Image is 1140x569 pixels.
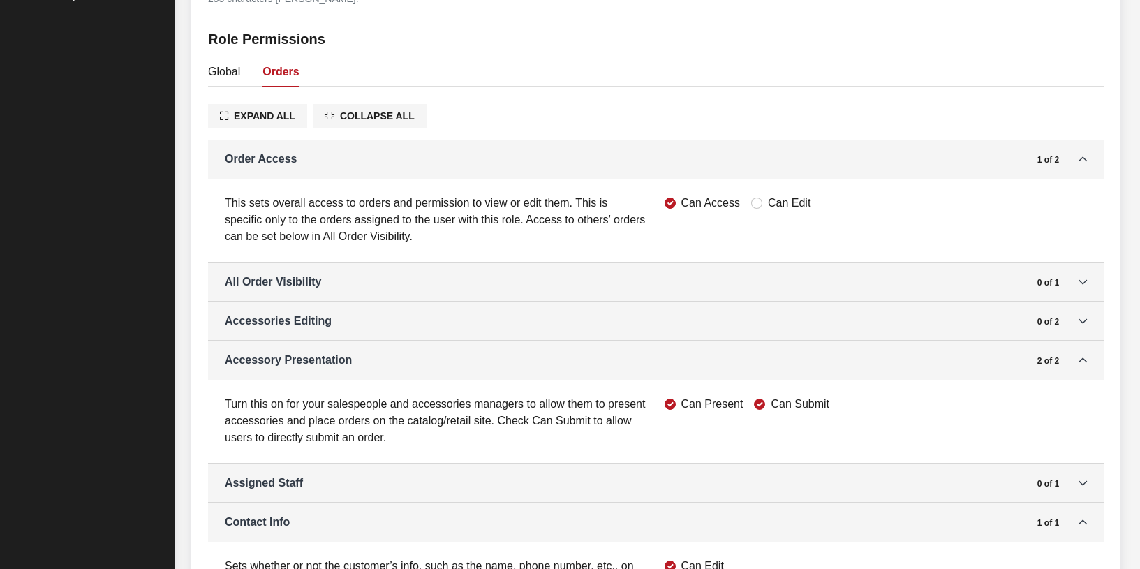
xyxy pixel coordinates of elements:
label: Can Access [681,195,740,212]
label: Can Present [681,396,743,413]
span: 0 of 2 [1032,315,1065,329]
span: 1 of 1 [1032,516,1065,530]
label: Can Submit [771,396,829,413]
div: This sets overall access to orders and permission to view or edit them. This is specific only to ... [216,195,656,245]
a: Contact Info [225,514,1032,531]
span: 2 of 2 [1032,354,1065,368]
span: 0 of 1 [1032,276,1065,290]
a: Toggle Accordion [1032,352,1087,369]
span: 1 of 2 [1032,153,1065,167]
a: Toggle Accordion [1032,514,1087,531]
a: Accessory Presentation [225,352,1032,369]
a: Orders [262,57,299,87]
a: Accessories Editing [225,313,1032,330]
a: Toggle Accordion [1032,151,1087,168]
a: Toggle Accordion [1032,313,1087,330]
a: Global [208,57,240,86]
div: Turn this on for your salespeople and accessories managers to allow them to present accessories a... [216,396,656,446]
span: 0 of 1 [1032,477,1065,491]
a: Order Access [225,151,1032,168]
button: Collapse All [313,104,427,128]
a: Assigned Staff [225,475,1032,492]
h2: Role Permissions [208,29,1104,50]
label: Can Edit [768,195,810,212]
a: Toggle Accordion [1032,274,1087,290]
button: Expand All [208,104,307,128]
a: All Order Visibility [225,274,1032,290]
a: Toggle Accordion [1032,475,1087,492]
